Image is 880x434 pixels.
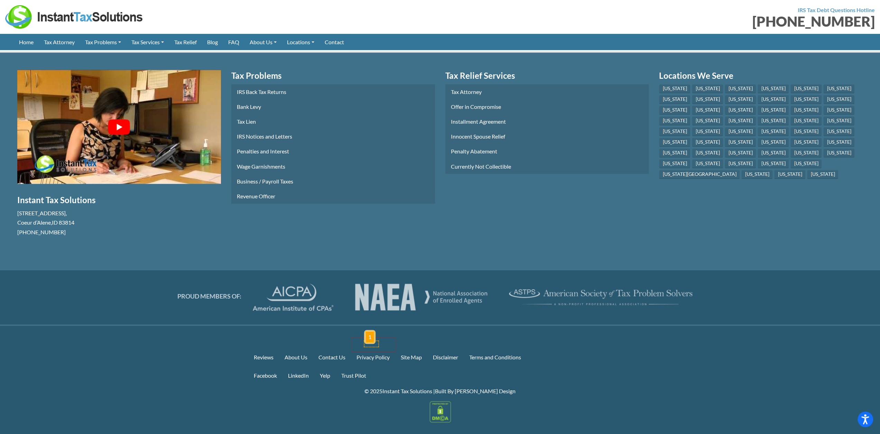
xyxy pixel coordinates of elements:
[177,292,241,300] span: PROUD MEMBERS OF:
[14,34,39,50] a: Home
[445,84,649,99] a: Tax Attorney
[790,159,822,168] a: [US_STATE]
[382,388,432,394] a: Instant Tax Solutions
[445,15,875,28] div: [PHONE_NUMBER]
[790,138,822,147] a: [US_STATE]
[692,95,723,104] a: [US_STATE]
[758,148,789,157] a: [US_STATE]
[823,116,854,125] a: [US_STATE]
[231,129,435,144] a: IRS Notices and Letters
[445,70,649,82] a: Tax Relief Services
[725,95,756,104] a: [US_STATE]
[758,105,789,114] a: [US_STATE]
[790,95,822,104] a: [US_STATE]
[659,159,690,168] a: [US_STATE]
[445,114,649,129] a: Installment Agreement
[758,95,789,104] a: [US_STATE]
[659,116,690,125] a: [US_STATE]
[659,138,690,147] a: [US_STATE]
[336,368,372,383] a: Trust Pilot
[659,127,690,136] a: [US_STATE]
[231,70,435,82] a: Tax Problems
[80,34,126,50] a: Tax Problems
[126,34,169,50] a: Tax Services
[790,105,822,114] a: [US_STATE]
[659,70,863,82] a: Locations We Serve
[395,349,427,364] a: Site Map
[231,188,435,203] a: Revenue Officer
[17,228,66,235] span: [PHONE_NUMBER]
[248,368,282,383] a: Facebook
[725,84,756,93] a: [US_STATE]
[659,95,690,104] a: [US_STATE]
[445,159,649,173] a: Currently Not Collectible
[427,349,464,364] a: Disclaimer
[659,84,690,93] a: [US_STATE]
[445,99,649,114] a: Offer in Compromise
[169,34,202,50] a: Tax Relief
[17,208,221,237] div: , ,
[231,159,435,173] a: Wage Garnishments
[17,210,66,216] span: [STREET_ADDRESS]
[282,368,314,383] a: LinkedIn
[52,219,58,226] span: ID
[758,84,789,93] a: [US_STATE]
[823,127,854,136] a: [US_STATE]
[17,219,51,226] span: Coeur d’Alene
[253,283,333,310] img: AICPA Logo
[433,388,435,394] span: |
[355,283,487,310] img: AICPA Logo
[790,148,822,157] a: [US_STATE]
[823,95,854,104] a: [US_STATE]
[202,34,223,50] a: Blog
[659,148,690,157] a: [US_STATE]
[231,114,435,129] a: Tax Lien
[17,194,221,206] h4: Instant Tax Solutions
[248,386,632,396] p: © 2025 Built By [PERSON_NAME] Design
[445,144,649,159] a: Penalty Abatement
[741,170,772,179] a: [US_STATE]
[445,129,649,144] a: Innocent Spouse Relief
[823,138,854,147] a: [US_STATE]
[659,105,690,114] a: [US_STATE]
[823,84,854,93] a: [US_STATE]
[758,159,789,168] a: [US_STATE]
[798,7,875,13] strong: IRS Tax Debt Questions Hotline
[231,84,435,99] a: IRS Back Tax Returns
[758,138,789,147] a: [US_STATE]
[509,289,692,305] img: ASTPS Logo
[725,138,756,147] a: [US_STATE]
[774,170,805,179] a: [US_STATE]
[364,330,376,344] span: 1
[659,170,740,179] a: [US_STATE][GEOGRAPHIC_DATA]
[790,127,822,136] a: [US_STATE]
[692,127,723,136] a: [US_STATE]
[790,116,822,125] a: [US_STATE]
[248,349,279,364] a: Reviews
[17,70,221,184] button: Play Youtube video
[725,148,756,157] a: [US_STATE]
[231,99,435,114] a: Bank Levy
[5,5,143,29] img: Instant Tax Solutions Logo
[231,144,435,159] a: Penalties and Interest
[725,116,756,125] a: [US_STATE]
[758,116,789,125] a: [US_STATE]
[725,105,756,114] a: [US_STATE]
[823,148,854,157] a: [US_STATE]
[59,219,74,226] span: 83814
[725,159,756,168] a: [US_STATE]
[692,116,723,125] a: [US_STATE]
[279,349,313,364] a: About Us
[823,105,854,114] a: [US_STATE]
[758,127,789,136] a: [US_STATE]
[790,84,822,93] a: [US_STATE]
[725,127,756,136] a: [US_STATE]
[692,159,723,168] a: [US_STATE]
[692,138,723,147] a: [US_STATE]
[464,349,527,364] a: Terms and Conditions
[282,34,319,50] a: Locations
[692,105,723,114] a: [US_STATE]
[244,34,282,50] a: About Us
[351,349,395,364] a: Privacy Policy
